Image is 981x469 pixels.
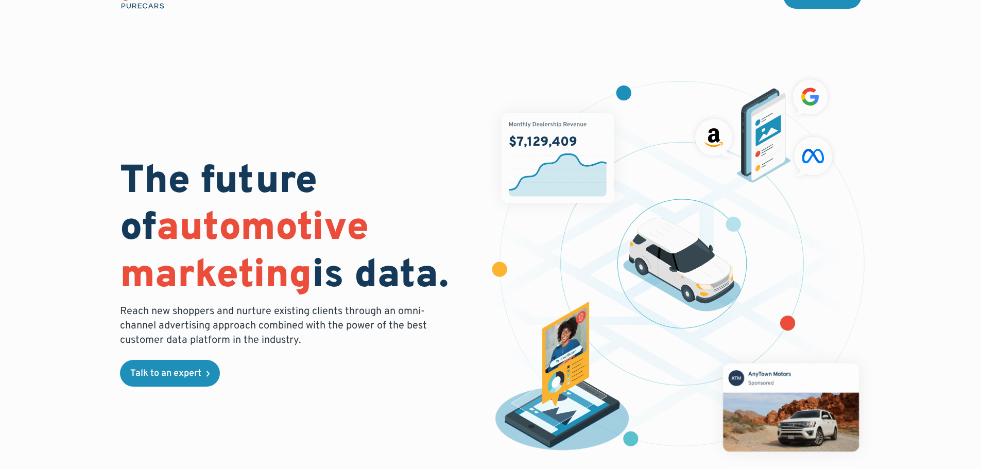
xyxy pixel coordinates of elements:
[130,369,201,378] div: Talk to an expert
[690,74,838,183] img: ads on social media and advertising partners
[485,302,639,455] img: persona of a buyer
[120,159,478,300] h1: The future of is data.
[120,360,220,387] a: Talk to an expert
[120,204,369,301] span: automotive marketing
[120,304,433,348] p: Reach new shoppers and nurture existing clients through an omni-channel advertising approach comb...
[502,113,614,203] img: chart showing monthly dealership revenue of $7m
[623,218,742,311] img: illustration of a vehicle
